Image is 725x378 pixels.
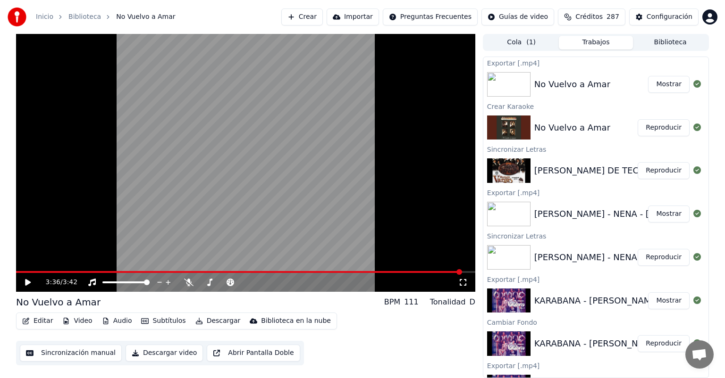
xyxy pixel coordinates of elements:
div: Configuración [647,12,692,22]
span: 287 [607,12,619,22]
button: Importar [327,8,379,25]
button: Biblioteca [633,36,708,49]
div: / [46,278,68,287]
img: youka [8,8,26,26]
div: Biblioteca en la nube [261,316,331,326]
button: Video [59,314,96,328]
button: Reproducir [638,249,690,266]
button: Editar [18,314,57,328]
button: Guías de video [481,8,554,25]
div: No Vuelvo a Amar [16,296,101,309]
div: Sincronizar Letras [483,230,708,241]
button: Créditos287 [558,8,625,25]
button: Abrir Pantalla Doble [207,345,300,362]
div: Sincronizar Letras [483,143,708,155]
div: KARABANA - [PERSON_NAME] [534,294,660,307]
button: Reproducir [638,119,690,136]
button: Subtítulos [137,314,189,328]
button: Crear [281,8,323,25]
div: Exportar [.mp4] [483,57,708,68]
div: Cambiar Fondo [483,316,708,328]
div: BPM [384,296,400,308]
nav: breadcrumb [36,12,176,22]
div: KARABANA - [PERSON_NAME] [534,337,660,350]
button: Preguntas Frecuentes [383,8,478,25]
button: Mostrar [648,205,690,222]
button: Trabajos [559,36,633,49]
div: Exportar [.mp4] [483,273,708,285]
span: No Vuelvo a Amar [116,12,175,22]
button: Reproducir [638,162,690,179]
a: Biblioteca [68,12,101,22]
button: Configuración [629,8,699,25]
div: D [470,296,475,308]
button: Mostrar [648,76,690,93]
span: Créditos [575,12,603,22]
button: Cola [484,36,559,49]
div: Tonalidad [430,296,466,308]
a: Inicio [36,12,53,22]
span: 3:36 [46,278,60,287]
span: 3:42 [63,278,77,287]
button: Mostrar [648,292,690,309]
div: Exportar [.mp4] [483,187,708,198]
div: Crear Karaoke [483,100,708,112]
span: ( 1 ) [526,38,536,47]
button: Reproducir [638,335,690,352]
a: Chat abierto [685,340,714,369]
div: Exportar [.mp4] [483,360,708,371]
button: Audio [98,314,136,328]
button: Sincronización manual [20,345,122,362]
div: No Vuelvo a Amar [534,78,610,91]
div: No Vuelvo a Amar [534,121,610,134]
div: 111 [404,296,419,308]
button: Descargar [192,314,244,328]
button: Descargar video [126,345,203,362]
